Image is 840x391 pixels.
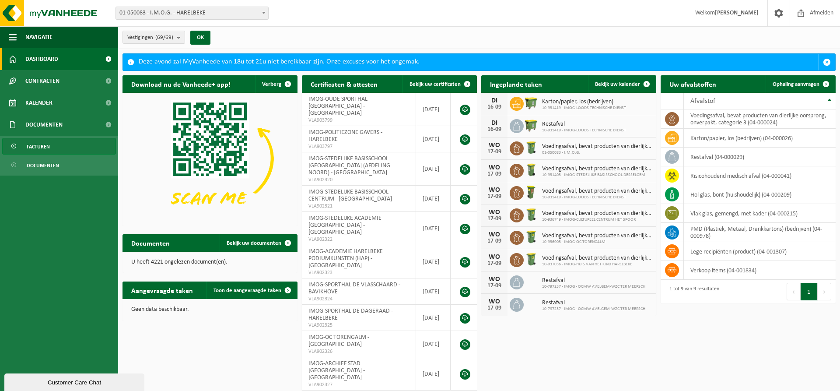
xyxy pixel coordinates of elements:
[542,166,652,173] span: Voedingsafval, bevat producten van dierlijke oorsprong, onverpakt, categorie 3
[542,210,652,217] span: Voedingsafval, bevat producten van dierlijke oorsprong, onverpakt, categorie 3
[308,96,367,116] span: IMOG-OUDE SPORTHAL [GEOGRAPHIC_DATA] - [GEOGRAPHIC_DATA]
[524,95,539,110] img: WB-1100-HPE-GN-50
[542,106,626,111] span: 10-931419 - IMOG-LOODS TECHNISCHE DIENST
[416,152,451,186] td: [DATE]
[308,176,409,183] span: VLA902320
[131,306,289,313] p: Geen data beschikbaar.
[115,7,269,20] span: 01-050083 - I.M.O.G. - HARELBEKE
[773,81,819,87] span: Ophaling aanvragen
[801,283,818,300] button: 1
[684,185,836,204] td: hol glas, bont (huishoudelijk) (04-000209)
[486,298,503,305] div: WO
[486,238,503,244] div: 17-09
[684,261,836,280] td: verkoop items (04-001834)
[486,305,503,311] div: 17-09
[308,203,409,210] span: VLA902321
[122,75,239,92] h2: Download nu de Vanheede+ app!
[25,70,59,92] span: Contracten
[524,252,539,267] img: WB-0240-HPE-GN-51
[308,348,409,355] span: VLA902326
[416,278,451,305] td: [DATE]
[206,282,297,299] a: Toon de aangevraagde taken
[486,261,503,267] div: 17-09
[308,129,382,143] span: IMOG-POLITIEZONE GAVERS - HARELBEKE
[308,282,400,295] span: IMOG-SPORTHAL DE VLASSCHAARD - BAVIKHOVE
[2,138,116,155] a: Facturen
[409,81,461,87] span: Bekijk uw certificaten
[524,162,539,177] img: WB-0140-HPE-GN-50
[524,229,539,244] img: WB-0240-HPE-GN-50
[308,248,383,269] span: IMOG-ACADEMIE HARELBEKE PODIUMKUNSTEN (HAP) - [GEOGRAPHIC_DATA]
[227,240,281,246] span: Bekijk uw documenten
[684,129,836,148] td: karton/papier, los (bedrijven) (04-000026)
[486,209,503,216] div: WO
[486,149,503,155] div: 17-09
[524,118,539,133] img: WB-1100-HPE-GN-50
[402,75,476,93] a: Bekijk uw certificaten
[524,140,539,155] img: WB-0240-HPE-GN-50
[690,98,715,105] span: Afvalstof
[684,223,836,242] td: PMD (Plastiek, Metaal, Drankkartons) (bedrijven) (04-000978)
[542,99,626,106] span: Karton/papier, los (bedrijven)
[787,283,801,300] button: Previous
[542,143,652,150] span: Voedingsafval, bevat producten van dierlijke oorsprong, onverpakt, categorie 3
[486,194,503,200] div: 17-09
[308,189,392,202] span: IMOG-STEDELIJKE BASISSCHOOL CENTRUM - [GEOGRAPHIC_DATA]
[684,166,836,185] td: risicohoudend medisch afval (04-000041)
[25,92,52,114] span: Kalender
[131,259,289,265] p: U heeft 4221 ongelezen document(en).
[542,255,652,262] span: Voedingsafval, bevat producten van dierlijke oorsprong, onverpakt, categorie 3
[684,204,836,223] td: vlak glas, gemengd, met kader (04-000215)
[542,277,645,284] span: Restafval
[308,269,409,276] span: VLA902323
[308,215,381,236] span: IMOG-STEDELIJKE ACADEMIE [GEOGRAPHIC_DATA] - [GEOGRAPHIC_DATA]
[542,306,645,312] span: 10-797237 - IMOG - OCMW AVELGEM-WZC TER MEERSCH
[302,75,386,92] h2: Certificaten & attesten
[524,207,539,222] img: WB-0240-HPE-GN-50
[486,216,503,222] div: 17-09
[116,7,268,19] span: 01-050083 - I.M.O.G. - HARELBEKE
[27,138,50,155] span: Facturen
[139,54,818,70] div: Deze avond zal MyVanheede van 18u tot 21u niet bereikbaar zijn. Onze excuses voor het ongemak.
[122,282,202,299] h2: Aangevraagde taken
[766,75,835,93] a: Ophaling aanvragen
[308,117,409,124] span: VLA903799
[220,234,297,252] a: Bekijk uw documenten
[486,97,503,104] div: DI
[542,195,652,200] span: 10-931419 - IMOG-LOODS TECHNISCHE DIENST
[481,75,551,92] h2: Ingeplande taken
[715,10,759,16] strong: [PERSON_NAME]
[190,31,210,45] button: OK
[486,142,503,149] div: WO
[416,212,451,245] td: [DATE]
[155,35,173,40] count: (69/69)
[486,164,503,171] div: WO
[542,217,652,222] span: 10-936749 - IMOG-CULTUREEL CENTRUM HET SPOOR
[542,150,652,155] span: 01-050083 - I.M.O.G.
[416,305,451,331] td: [DATE]
[486,187,503,194] div: WO
[308,360,365,381] span: IMOG-ARCHIEF STAD [GEOGRAPHIC_DATA] - [GEOGRAPHIC_DATA]
[255,75,297,93] button: Verberg
[486,283,503,289] div: 17-09
[416,126,451,152] td: [DATE]
[25,26,52,48] span: Navigatie
[308,381,409,388] span: VLA902327
[308,308,393,321] span: IMOG-SPORTHAL DE DAGERAAD - HARELBEKE
[665,282,719,301] div: 1 tot 9 van 9 resultaten
[213,288,281,293] span: Toon de aangevraagde taken
[486,254,503,261] div: WO
[308,236,409,243] span: VLA902322
[25,114,63,136] span: Documenten
[416,245,451,278] td: [DATE]
[684,109,836,129] td: voedingsafval, bevat producten van dierlijke oorsprong, onverpakt, categorie 3 (04-000024)
[416,357,451,391] td: [DATE]
[416,331,451,357] td: [DATE]
[2,157,116,173] a: Documenten
[542,262,652,267] span: 10-937036 - IMOG-HUIS VAN HET KIND HARELBEKE
[122,31,185,44] button: Vestigingen(69/69)
[27,157,59,174] span: Documenten
[308,143,409,150] span: VLA903797
[542,299,645,306] span: Restafval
